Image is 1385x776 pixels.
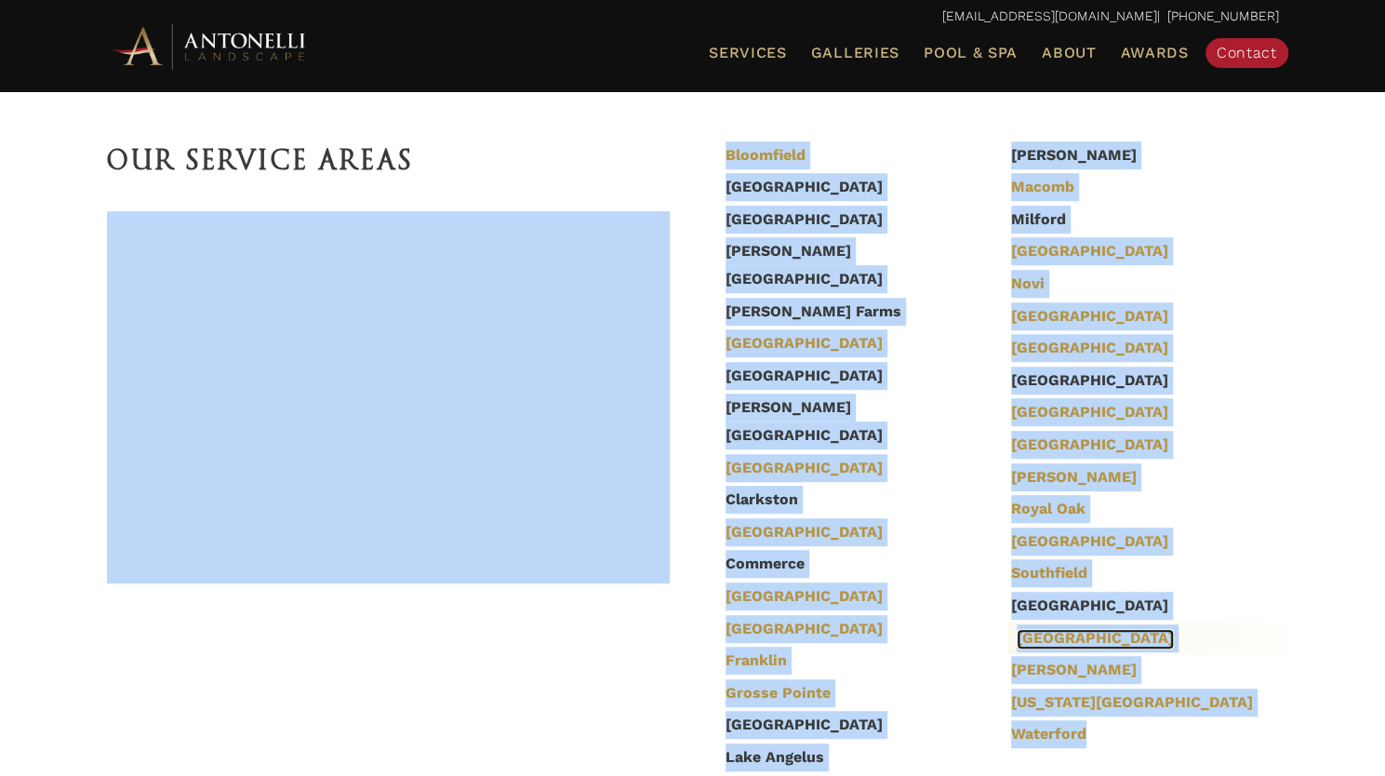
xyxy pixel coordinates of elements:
[1002,139,1279,171] li: [PERSON_NAME]
[804,41,907,65] a: Galleries
[924,44,1018,61] span: Pool & Spa
[716,295,993,328] li: [PERSON_NAME] Farms
[1011,435,1168,456] a: [GEOGRAPHIC_DATA]
[1002,203,1279,235] li: Milford
[811,44,899,61] span: Galleries
[1002,590,1279,622] li: [GEOGRAPHIC_DATA]
[1011,693,1253,714] a: [US_STATE][GEOGRAPHIC_DATA]
[1011,242,1168,262] a: [GEOGRAPHIC_DATA]
[716,235,993,295] li: [PERSON_NAME][GEOGRAPHIC_DATA]
[107,5,1279,29] p: | [PHONE_NUMBER]
[1017,629,1174,649] a: [GEOGRAPHIC_DATA]
[1011,532,1168,553] a: [GEOGRAPHIC_DATA]
[716,741,993,773] li: Lake Angelus
[107,144,414,176] span: Our Service Areas
[1217,44,1277,61] span: Contact
[716,359,993,392] li: [GEOGRAPHIC_DATA]
[1034,41,1104,65] a: About
[107,20,312,72] img: Antonelli Horizontal Logo
[716,484,993,516] li: Clarkston
[726,684,831,704] a: Grosse Pointe
[1011,274,1045,295] a: Novi
[1011,564,1087,584] a: Southfield
[916,41,1025,65] a: Pool & Spa
[716,392,993,451] li: [PERSON_NAME][GEOGRAPHIC_DATA]
[726,334,883,355] a: [GEOGRAPHIC_DATA]
[701,41,794,65] a: Services
[1002,364,1279,396] li: [GEOGRAPHIC_DATA]
[1011,661,1137,681] a: [PERSON_NAME]
[1011,339,1168,359] a: [GEOGRAPHIC_DATA]
[716,171,993,204] li: [GEOGRAPHIC_DATA]
[1112,41,1195,65] a: Awards
[1011,468,1137,488] a: [PERSON_NAME]
[1011,307,1168,328] a: [GEOGRAPHIC_DATA]
[726,651,787,672] a: Franklin
[1011,178,1074,198] a: Macomb
[709,46,787,60] span: Services
[726,523,883,543] a: [GEOGRAPHIC_DATA]
[942,8,1157,23] a: [EMAIL_ADDRESS][DOMAIN_NAME]
[1011,403,1168,423] a: [GEOGRAPHIC_DATA]
[716,548,993,581] li: Commerce
[726,620,883,640] a: [GEOGRAPHIC_DATA]
[1011,500,1085,520] a: Royal Oak
[1011,725,1086,745] a: Waterford
[1120,44,1188,61] span: Awards
[1042,46,1097,60] span: About
[716,709,993,742] li: [GEOGRAPHIC_DATA]
[726,146,806,167] a: Bloomfield
[716,203,993,235] li: [GEOGRAPHIC_DATA]
[726,587,883,608] a: [GEOGRAPHIC_DATA]
[1205,38,1288,68] a: Contact
[726,459,883,479] a: [GEOGRAPHIC_DATA]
